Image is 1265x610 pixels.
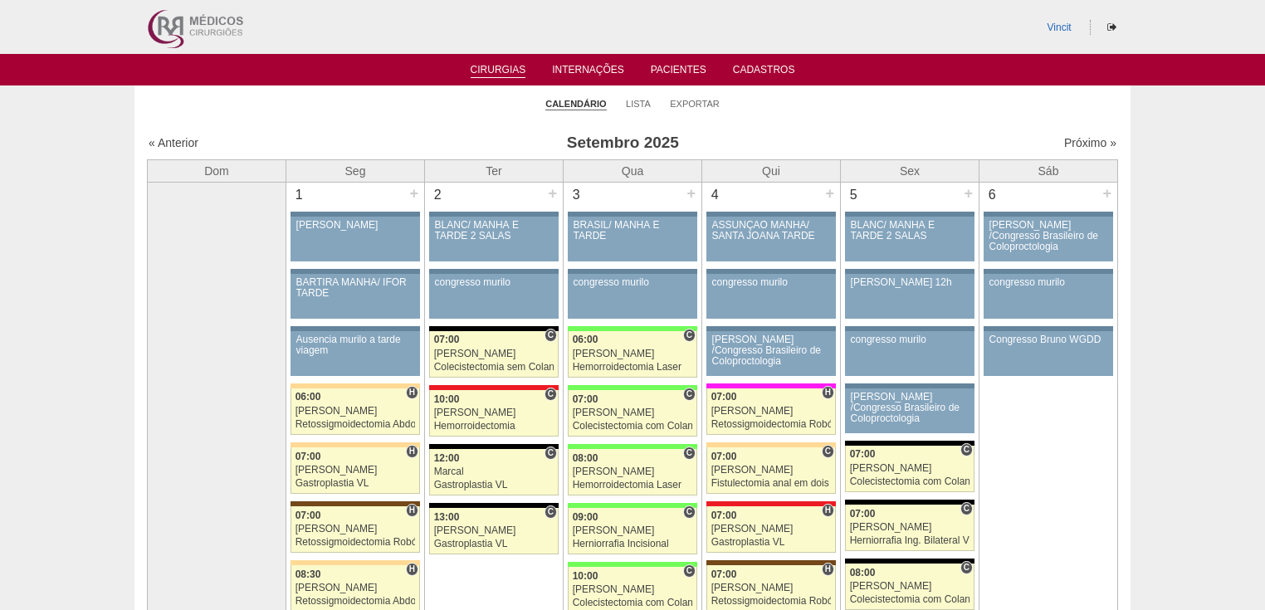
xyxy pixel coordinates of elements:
div: Retossigmoidectomia Robótica [711,596,832,607]
div: Key: Aviso [845,326,974,331]
div: congresso murilo [851,334,970,345]
a: Próximo » [1064,136,1116,149]
span: 06:00 [573,334,598,345]
span: Hospital [406,504,418,517]
th: Seg [286,159,425,182]
span: 07:00 [711,510,737,521]
div: [PERSON_NAME] [434,525,554,536]
span: 07:00 [850,508,876,520]
div: Gastroplastia VL [711,537,832,548]
div: Congresso Bruno WGDD [989,334,1108,345]
a: H 07:00 [PERSON_NAME] Gastroplastia VL [706,506,836,553]
i: Sair [1107,22,1116,32]
div: Key: Aviso [706,212,836,217]
a: C 07:00 [PERSON_NAME] Colecistectomia com Colangiografia VL [568,390,697,437]
span: 08:00 [850,567,876,578]
div: Key: Assunção [706,501,836,506]
div: [PERSON_NAME] [711,406,832,417]
th: Dom [148,159,286,182]
div: Key: Brasil [568,385,697,390]
span: 06:00 [295,391,321,403]
a: ASSUNÇÃO MANHÃ/ SANTA JOANA TARDE [706,217,836,261]
a: « Anterior [149,136,198,149]
a: Lista [626,98,651,110]
div: Key: Aviso [706,269,836,274]
div: [PERSON_NAME] [573,466,693,477]
div: [PERSON_NAME] [434,349,554,359]
div: [PERSON_NAME] [296,220,415,231]
div: Ausencia murilo a tarde viagem [296,334,415,356]
div: Hemorroidectomia Laser [573,362,693,373]
a: Internações [552,64,624,81]
th: Ter [425,159,564,182]
th: Sex [841,159,979,182]
a: H 07:00 [PERSON_NAME] Gastroplastia VL [291,447,420,494]
span: 07:00 [573,393,598,405]
div: [PERSON_NAME] /Congresso Brasileiro de Coloproctologia [989,220,1108,253]
div: Key: Santa Joana [291,501,420,506]
div: Key: Blanc [845,559,974,564]
span: Consultório [545,388,557,401]
div: Key: Brasil [568,444,697,449]
div: [PERSON_NAME] [573,349,693,359]
a: Ausencia murilo a tarde viagem [291,331,420,376]
a: C 06:00 [PERSON_NAME] Hemorroidectomia Laser [568,331,697,378]
span: Consultório [545,447,557,460]
span: Hospital [406,386,418,399]
div: Key: Aviso [984,212,1113,217]
div: Fistulectomia anal em dois tempos [711,478,832,489]
a: [PERSON_NAME] /Congresso Brasileiro de Coloproctologia [984,217,1113,261]
span: Hospital [406,445,418,458]
span: 07:00 [711,391,737,403]
div: congresso murilo [989,277,1108,288]
a: BLANC/ MANHÃ E TARDE 2 SALAS [845,217,974,261]
div: 1 [286,183,312,207]
div: 5 [841,183,867,207]
span: 10:00 [434,393,460,405]
a: C 13:00 [PERSON_NAME] Gastroplastia VL [429,508,559,554]
div: Gastroplastia VL [434,480,554,490]
a: Cadastros [733,64,795,81]
a: H 07:00 [PERSON_NAME] Retossigmoidectomia Robótica [291,506,420,553]
span: Hospital [822,504,834,517]
a: BRASIL/ MANHÃ E TARDE [568,217,697,261]
div: congresso murilo [712,277,831,288]
div: [PERSON_NAME] [295,465,416,476]
div: Retossigmoidectomia Robótica [711,419,832,430]
div: 2 [425,183,451,207]
a: congresso murilo [568,274,697,319]
a: H 06:00 [PERSON_NAME] Retossigmoidectomia Abdominal VL [291,388,420,435]
div: Key: Aviso [984,269,1113,274]
div: 6 [979,183,1005,207]
span: Consultório [683,329,696,342]
div: Key: Bartira [706,442,836,447]
div: Gastroplastia VL [295,478,416,489]
div: ASSUNÇÃO MANHÃ/ SANTA JOANA TARDE [712,220,831,242]
span: 07:00 [711,569,737,580]
div: Key: Blanc [429,326,559,331]
div: Key: Aviso [291,326,420,331]
div: + [545,183,559,204]
div: Key: Aviso [568,269,697,274]
a: congresso murilo [845,331,974,376]
a: BLANC/ MANHÃ E TARDE 2 SALAS [429,217,559,261]
span: 07:00 [295,510,321,521]
div: Colecistectomia com Colangiografia VL [573,421,693,432]
div: + [684,183,698,204]
span: Consultório [683,388,696,401]
div: [PERSON_NAME] [850,581,970,592]
div: Hemorroidectomia [434,421,554,432]
div: congresso murilo [435,277,554,288]
span: Consultório [545,329,557,342]
div: Key: Bartira [291,560,420,565]
a: congresso murilo [429,274,559,319]
div: Key: Blanc [845,500,974,505]
a: H 07:00 [PERSON_NAME] Retossigmoidectomia Robótica [706,388,836,435]
div: Marcal [434,466,554,477]
a: congresso murilo [984,274,1113,319]
div: Key: Aviso [429,212,559,217]
span: Consultório [683,447,696,460]
div: Colecistectomia com Colangiografia VL [573,598,693,608]
div: [PERSON_NAME] [295,583,416,593]
span: 07:00 [850,448,876,460]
